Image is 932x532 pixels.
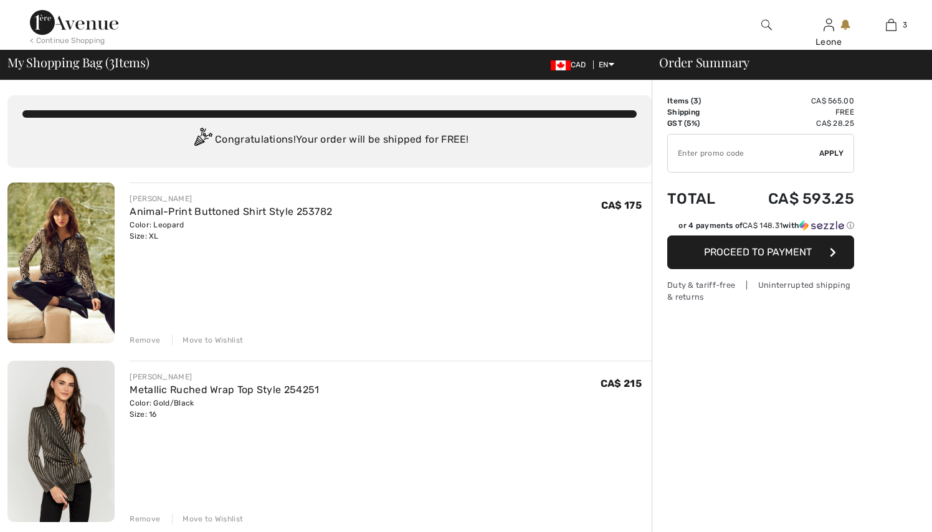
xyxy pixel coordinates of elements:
img: search the website [761,17,772,32]
span: My Shopping Bag ( Items) [7,56,150,69]
td: CA$ 565.00 [735,95,854,107]
td: CA$ 593.25 [735,178,854,220]
div: or 4 payments ofCA$ 148.31withSezzle Click to learn more about Sezzle [667,220,854,235]
img: Congratulation2.svg [190,128,215,153]
div: Move to Wishlist [172,513,243,525]
span: Apply [819,148,844,159]
img: My Bag [886,17,896,32]
a: Sign In [824,19,834,31]
span: Proceed to Payment [704,246,812,258]
div: Remove [130,513,160,525]
span: 3 [903,19,907,31]
td: Shipping [667,107,735,118]
a: Metallic Ruched Wrap Top Style 254251 [130,384,319,396]
div: Move to Wishlist [172,335,243,346]
span: CA$ 148.31 [743,221,782,230]
img: Metallic Ruched Wrap Top Style 254251 [7,361,115,521]
div: or 4 payments of with [678,220,854,231]
div: [PERSON_NAME] [130,371,319,382]
span: EN [599,60,614,69]
td: Free [735,107,854,118]
img: My Info [824,17,834,32]
img: 1ère Avenue [30,10,118,35]
div: Duty & tariff-free | Uninterrupted shipping & returns [667,279,854,303]
td: CA$ 28.25 [735,118,854,129]
button: Proceed to Payment [667,235,854,269]
a: Animal-Print Buttoned Shirt Style 253782 [130,206,332,217]
span: CA$ 175 [601,199,642,211]
img: Canadian Dollar [551,60,571,70]
div: [PERSON_NAME] [130,193,332,204]
input: Promo code [668,135,819,172]
div: < Continue Shopping [30,35,105,46]
div: Order Summary [644,56,925,69]
span: 3 [693,97,698,105]
div: Leone [798,36,859,49]
div: Color: Gold/Black Size: 16 [130,397,319,420]
div: Remove [130,335,160,346]
td: Total [667,178,735,220]
td: GST (5%) [667,118,735,129]
td: Items ( ) [667,95,735,107]
span: 3 [109,53,115,69]
span: CA$ 215 [601,378,642,389]
div: Color: Leopard Size: XL [130,219,332,242]
span: CAD [551,60,591,69]
img: Sezzle [799,220,844,231]
img: Animal-Print Buttoned Shirt Style 253782 [7,183,115,343]
div: Congratulations! Your order will be shipped for FREE! [22,128,637,153]
a: 3 [860,17,921,32]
